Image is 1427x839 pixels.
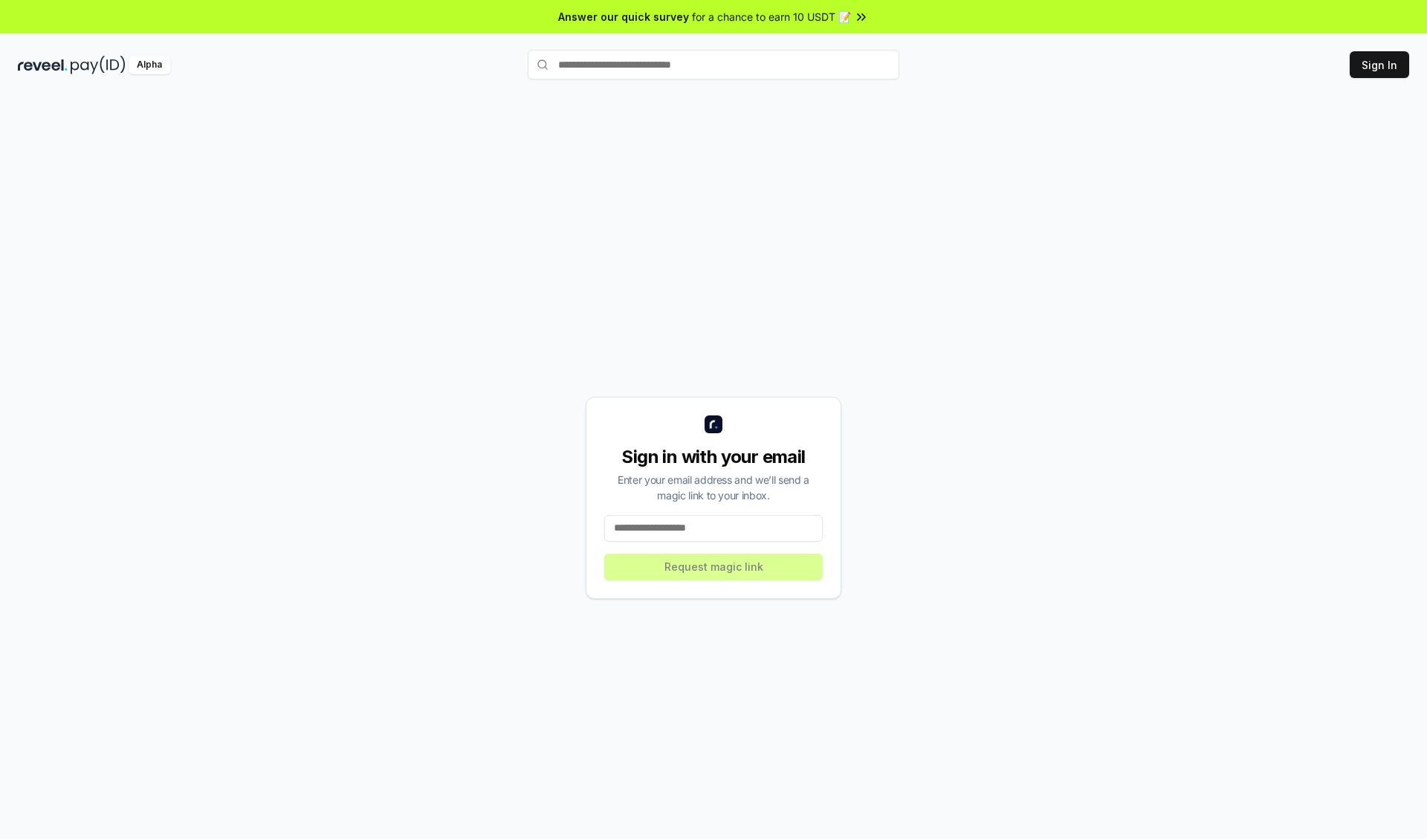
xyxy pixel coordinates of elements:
img: pay_id [71,56,126,74]
div: Alpha [129,56,170,74]
div: Enter your email address and we’ll send a magic link to your inbox. [604,472,823,503]
div: Sign in with your email [604,445,823,469]
img: reveel_dark [18,56,68,74]
button: Sign In [1350,51,1409,78]
span: for a chance to earn 10 USDT 📝 [692,9,851,25]
span: Answer our quick survey [558,9,689,25]
img: logo_small [705,415,722,433]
